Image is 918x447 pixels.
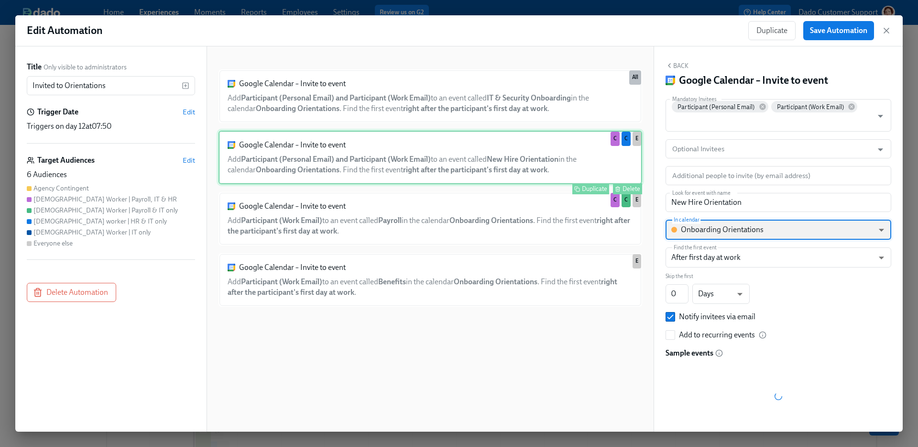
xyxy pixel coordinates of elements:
button: Back [666,62,688,69]
div: Participant (Personal Email) [672,101,768,112]
div: Google Calendar – Invite to eventAddParticipant (Personal Email) and Participant (Work Email)to a... [219,69,642,123]
div: Participant (Work Email) [771,101,858,112]
button: Duplicate [572,183,609,194]
div: Everyone else [33,239,73,248]
div: Google Calendar – Invite to eventAddParticipant (Work Email)to an event calledBenefitsin the cale... [219,253,642,307]
svg: If toggled employees will be added to all recurring events, past events included. [759,331,766,339]
div: Used by all audiences [629,70,641,85]
h6: Sample events [666,348,713,358]
div: Used by Contingent Worker | Payroll, IT & HR audience [611,132,620,146]
div: Delete [623,185,640,192]
span: Delete Automation [35,288,108,297]
div: Google Calendar – Invite to eventAddParticipant (Work Email)to an event calledPayrollin the calen... [219,192,642,246]
span: Save Automation [810,26,867,35]
span: at 07:50 [86,122,111,131]
div: Trigger DateEditTriggers on day 12at07:50 [27,107,195,144]
span: Participant (Personal Email) [672,103,761,111]
svg: Insert text variable [182,82,189,89]
div: Onboarding Orientations [681,224,764,235]
div: Add to recurring events [679,330,766,340]
h1: Edit Automation [27,23,103,38]
div: [DEMOGRAPHIC_DATA] worker | HR & IT only [33,217,167,226]
div: Agency Contingent [33,184,89,193]
div: Notify invitees via email [679,312,755,322]
div: Used by Contingent Worker | Payroll & IT only audience [622,193,631,207]
div: Onboarding Orientations [666,220,891,240]
span: Duplicate [756,26,787,35]
div: Used by Everyone else audience [633,254,641,268]
div: 6 Audiences [27,169,195,180]
span: Only visible to administrators [44,63,127,72]
div: Target AudiencesEdit6 AudiencesAgency Contingent[DEMOGRAPHIC_DATA] Worker | Payroll, IT & HR[DEMO... [27,155,195,260]
div: After first day at work [666,247,891,268]
div: Duplicate [582,185,607,192]
button: Delete [613,183,642,194]
div: Days [692,284,750,304]
h6: Target Audiences [37,155,95,166]
div: [DEMOGRAPHIC_DATA] Worker | Payroll & IT only [33,206,178,215]
button: Open [873,109,888,123]
div: Triggers on day 12 [27,121,195,132]
h4: Google Calendar – Invite to event [679,73,828,88]
div: Used by Everyone else audience [633,132,641,146]
div: Used by Contingent worker | HR & IT only audience [622,132,631,146]
div: Google Calendar – Invite to eventAddParticipant (Personal Email) and Participant (Work Email)to a... [219,131,642,184]
span: Participant (Work Email) [771,103,850,111]
label: Skip the first [666,271,693,282]
label: Title [27,62,42,72]
button: Duplicate [748,21,796,40]
button: Edit [183,156,195,165]
div: This is a sample list. Employees will be invited to the first event that matches once they are en... [666,348,723,358]
button: Save Automation [803,21,874,40]
button: Edit [183,107,195,117]
button: Open [873,142,888,157]
h6: Trigger Date [37,107,78,117]
button: Delete Automation [27,283,116,302]
div: E [633,193,641,207]
div: [DEMOGRAPHIC_DATA] Worker | Payroll, IT & HR [33,195,177,204]
div: Used by Contingent Worker | Payroll, IT & HR audience [611,193,620,207]
div: [DEMOGRAPHIC_DATA] Worker | IT only [33,228,151,237]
